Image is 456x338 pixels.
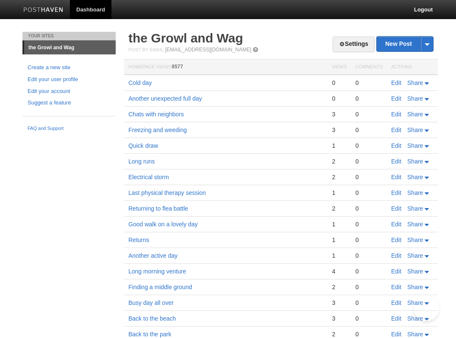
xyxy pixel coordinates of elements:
[391,315,401,322] a: Edit
[128,268,186,275] a: Long morning venture
[356,220,383,228] div: 0
[332,236,347,244] div: 1
[407,127,423,133] span: Share
[128,158,155,165] a: Long runs
[128,189,206,196] a: Last physical therapy session
[128,142,158,149] a: Quick draw
[28,63,111,72] a: Create a new site
[407,205,423,212] span: Share
[24,41,116,54] a: the Growl and Wag
[22,32,116,40] li: Your Sites
[407,174,423,180] span: Share
[332,268,347,275] div: 4
[356,95,383,102] div: 0
[391,158,401,165] a: Edit
[328,59,351,75] th: Views
[128,127,187,133] a: Freezing and weeding
[332,220,347,228] div: 1
[407,252,423,259] span: Share
[128,79,152,86] a: Cold day
[391,127,401,133] a: Edit
[332,252,347,259] div: 1
[165,47,251,53] a: [EMAIL_ADDRESS][DOMAIN_NAME]
[391,95,401,102] a: Edit
[28,125,111,132] a: FAQ and Support
[407,189,423,196] span: Share
[332,110,347,118] div: 3
[356,236,383,244] div: 0
[128,315,176,322] a: Back to the beach
[407,158,423,165] span: Share
[356,205,383,212] div: 0
[124,59,328,75] th: Homepage Views
[332,173,347,181] div: 2
[356,330,383,338] div: 0
[356,142,383,149] div: 0
[391,205,401,212] a: Edit
[391,252,401,259] a: Edit
[332,330,347,338] div: 2
[407,331,423,338] span: Share
[414,296,439,321] iframe: Help Scout Beacon - Open
[391,221,401,228] a: Edit
[332,315,347,322] div: 3
[351,59,387,75] th: Comments
[391,299,401,306] a: Edit
[28,75,111,84] a: Edit your user profile
[356,126,383,134] div: 0
[332,189,347,197] div: 1
[128,95,202,102] a: Another unexpected full day
[356,268,383,275] div: 0
[332,79,347,87] div: 0
[391,174,401,180] a: Edit
[407,315,423,322] span: Share
[356,315,383,322] div: 0
[387,59,438,75] th: Actions
[128,111,184,118] a: Chats with neighbors
[391,142,401,149] a: Edit
[356,110,383,118] div: 0
[332,95,347,102] div: 0
[128,284,192,290] a: Finding a middle ground
[407,221,423,228] span: Share
[128,237,149,243] a: Returns
[356,79,383,87] div: 0
[407,268,423,275] span: Share
[391,111,401,118] a: Edit
[333,37,375,52] a: Settings
[356,173,383,181] div: 0
[407,237,423,243] span: Share
[332,205,347,212] div: 2
[391,79,401,86] a: Edit
[407,284,423,290] span: Share
[332,142,347,149] div: 1
[28,87,111,96] a: Edit your account
[407,95,423,102] span: Share
[356,283,383,291] div: 0
[128,205,188,212] a: Returning to flea battle
[128,331,171,338] a: Back to the park
[332,299,347,307] div: 3
[356,299,383,307] div: 0
[391,284,401,290] a: Edit
[128,47,164,52] span: Post by Email
[28,99,111,107] a: Suggest a feature
[391,268,401,275] a: Edit
[332,158,347,165] div: 2
[128,221,197,228] a: Good walk on a lovely day
[391,237,401,243] a: Edit
[407,79,423,86] span: Share
[407,111,423,118] span: Share
[172,64,183,70] span: 8577
[128,252,178,259] a: Another active day
[356,189,383,197] div: 0
[23,7,64,14] img: Posthaven-bar
[332,283,347,291] div: 2
[332,126,347,134] div: 3
[128,174,169,180] a: Electrical storm
[391,331,401,338] a: Edit
[356,158,383,165] div: 0
[407,142,423,149] span: Share
[356,252,383,259] div: 0
[377,37,433,51] a: New Post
